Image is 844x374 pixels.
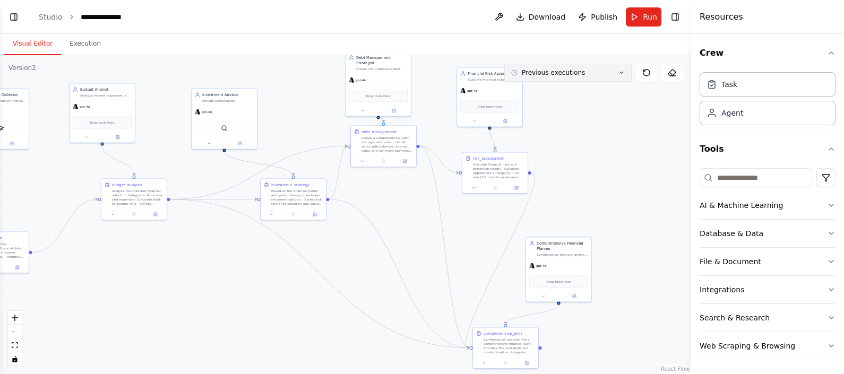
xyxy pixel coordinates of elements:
[529,12,566,22] span: Download
[221,125,228,132] img: SerpApiGoogleSearchTool
[103,134,133,141] button: Open in side panel
[721,108,743,118] div: Agent
[559,293,590,300] button: Open in side panel
[271,182,309,188] div: investment_strategy
[462,152,528,194] div: risk_assessmentEvaluate financial risks and protection needs: - Calculate appropriate emergency f...
[700,11,743,23] h4: Resources
[700,164,836,369] div: Tools
[8,264,27,271] button: Open in side panel
[80,93,132,98] div: Analyze income, expenses, and spending patterns to create detailed budget insights
[490,118,521,125] button: Open in side panel
[101,179,167,221] div: budget_analysisAnalyse the collected financial data to: - Categorize all income and expenses - Ca...
[700,341,795,351] div: Web Scraping & Browsing
[222,152,296,176] g: Edge from 1ce9daf3-b0fd-4810-8dc9-14c8659d3582 to cee722b2-74c2-432d-bf59-61c5c09eb3bc
[306,211,324,218] button: Open in side panel
[376,114,386,123] g: Edge from 82b1713b-fd82-4392-9ed2-f9e4f316eaee to 82ef07e3-f4d8-4c88-9805-c08a7bc5470b
[123,211,145,218] button: No output available
[472,327,539,369] div: comprehensive_planSynthesize all analysis into a comprehensive financial plan: - Prioritize finan...
[484,331,522,336] div: comprehensive_plan
[668,10,683,24] button: Hide right sidebar
[643,12,657,22] span: Run
[700,304,836,332] button: Search & Research
[487,129,498,149] g: Edge from 823e1cec-59e1-45d2-9631-13da7ec0bc55 to 9049c2f5-5dde-420a-a5d2-385f68632060
[80,105,90,109] span: gpt-4o
[700,312,770,323] div: Search & Research
[503,305,562,324] g: Edge from 3f35f51f-9ea6-4cf6-84a8-b9e848d8403c to 7320520a-5c96-405d-8a43-781fb3052645
[39,12,134,22] nav: breadcrumb
[700,276,836,303] button: Integrations
[457,67,523,127] div: Financial Risk AssessorEvaluate financial risks and recommend appropriate insurance and emergency...
[526,237,592,302] div: Comprehensive Financial PlannerSynthesize all financial analysis into a comprehensive, actionable...
[721,79,737,90] div: Task
[468,71,519,76] div: Financial Risk Assessor
[330,144,348,202] g: Edge from cee722b2-74c2-432d-bf59-61c5c09eb3bc to 82ef07e3-f4d8-4c88-9805-c08a7bc5470b
[100,145,137,176] g: Edge from 3460ee67-2290-4b79-966d-8fade9d82f1f to 4f4300a2-63cf-4012-81ea-7914ef132cf0
[468,77,519,82] div: Evaluate financial risks and recommend appropriate insurance and emergency fund strategies
[361,129,397,135] div: debt_management
[700,68,836,134] div: Crew
[356,67,408,71] div: Create comprehensive debt repayment strategies and consolidation recommendations
[112,182,142,188] div: budget_analysis
[361,136,413,153] div: Create a comprehensive debt management plan: - List all debts with balances, interest rates, and ...
[39,13,63,21] a: Studio
[574,7,622,27] button: Publish
[700,248,836,275] button: File & Document
[464,170,536,351] g: Edge from 9049c2f5-5dde-420a-a5d2-385f68632060 to 7320520a-5c96-405d-8a43-781fb3052645
[700,192,836,219] button: AI & Machine Learning
[32,197,98,255] g: Edge from 24bd39a8-315e-44a3-9a9a-024f928392af to 4f4300a2-63cf-4012-81ea-7914ef132cf0
[4,33,61,55] button: Visual Editor
[260,179,326,221] div: investment_strategyBased on the financial profile and goals, develop investment recommendations: ...
[700,200,783,211] div: AI & Machine Learning
[356,55,408,66] div: Debt Management Strategist
[522,68,585,77] span: Previous executions
[700,256,761,267] div: File & Document
[507,185,526,191] button: Open in side panel
[700,220,836,247] button: Database & Data
[170,197,470,351] g: Edge from 4f4300a2-63cf-4012-81ea-7914ef132cf0 to 7320520a-5c96-405d-8a43-781fb3052645
[80,87,132,92] div: Budget Analyst
[518,360,536,366] button: Open in side panel
[330,197,470,351] g: Edge from cee722b2-74c2-432d-bf59-61c5c09eb3bc to 7320520a-5c96-405d-8a43-781fb3052645
[225,141,255,147] button: Open in side panel
[661,366,690,372] a: React Flow attribution
[494,360,516,366] button: No output available
[61,33,109,55] button: Execution
[356,78,366,82] span: gpt-4o
[8,311,22,325] button: zoom in
[536,264,547,268] span: gpt-4o
[626,7,661,27] button: Run
[467,89,478,93] span: gpt-4o
[700,228,763,239] div: Database & Data
[202,92,254,98] div: Investment Advisor
[8,338,22,352] button: fit view
[484,185,506,191] button: No output available
[700,38,836,68] button: Crew
[170,144,348,202] g: Edge from 4f4300a2-63cf-4012-81ea-7914ef132cf0 to 82ef07e3-f4d8-4c88-9805-c08a7bc5470b
[420,144,470,351] g: Edge from 82ef07e3-f4d8-4c88-9805-c08a7bc5470b to 7320520a-5c96-405d-8a43-781fb3052645
[504,64,632,82] button: Previous executions
[350,126,417,168] div: debt_managementCreate a comprehensive debt management plan: - List all debts with balances, inter...
[6,10,21,24] button: Show left sidebar
[8,64,36,72] div: Version 2
[202,99,254,103] div: Provide personalized investment recommendations based on risk tolerance and financial goals
[90,120,114,125] span: Drop tools here
[147,211,165,218] button: Open in side panel
[170,197,257,202] g: Edge from 4f4300a2-63cf-4012-81ea-7914ef132cf0 to cee722b2-74c2-432d-bf59-61c5c09eb3bc
[366,93,390,99] span: Drop tools here
[379,108,409,114] button: Open in side panel
[372,158,394,164] button: No output available
[546,279,571,284] span: Drop tools here
[420,144,459,176] g: Edge from 82ef07e3-f4d8-4c88-9805-c08a7bc5470b to 9049c2f5-5dde-420a-a5d2-385f68632060
[537,241,588,251] div: Comprehensive Financial Planner
[202,110,212,114] span: gpt-4o
[271,189,323,206] div: Based on the financial profile and goals, develop investment recommendations: - Assess risk toler...
[537,253,588,257] div: Synthesize all financial analysis into a comprehensive, actionable financial plan
[8,352,22,366] button: toggle interactivity
[700,332,836,360] button: Web Scraping & Browsing
[473,162,524,179] div: Evaluate financial risks and protection needs: - Calculate appropriate emergency fund size (3-6 m...
[700,134,836,164] button: Tools
[473,156,504,161] div: risk_assessment
[396,158,414,164] button: Open in side panel
[282,211,304,218] button: No output available
[484,337,535,354] div: Synthesize all analysis into a comprehensive financial plan: - Prioritize financial goals and cre...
